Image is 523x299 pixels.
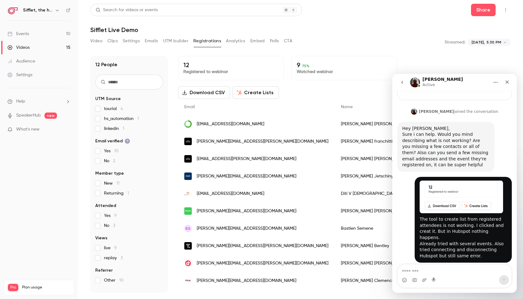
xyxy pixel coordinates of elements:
[95,61,117,68] h1: 12 People
[114,246,117,250] span: 9
[114,149,119,153] span: 10
[137,117,139,121] span: 1
[95,96,163,283] section: facet-groups
[8,5,18,15] img: Sifflet, the holistic data observability platform
[472,39,485,45] span: [DATE],
[104,190,129,196] span: Returning
[335,255,412,272] div: [PERSON_NAME] [PERSON_NAME]
[183,61,279,69] p: 12
[120,107,123,111] span: 4
[113,159,115,163] span: 2
[16,98,25,105] span: Help
[193,36,221,46] button: Registrations
[104,106,123,112] span: tourial
[104,277,124,283] span: Other
[123,126,124,131] span: 1
[184,120,192,128] img: anaconda.com
[197,191,264,197] span: [EMAIL_ADDRESS][DOMAIN_NAME]
[127,191,129,195] span: 1
[96,7,158,13] div: Search for videos or events
[197,156,296,162] span: [EMAIL_ADDRESS][PERSON_NAME][DOMAIN_NAME]
[7,31,29,37] div: Events
[184,277,192,284] img: cevalogistics.com
[116,181,120,186] span: 11
[335,168,412,185] div: [PERSON_NAME] Jetschiny
[197,121,264,127] span: [EMAIL_ADDRESS][DOMAIN_NAME]
[95,203,116,209] span: Attended
[90,36,102,46] button: Video
[63,127,70,132] iframe: Noticeable Trigger
[233,86,279,99] button: Create Lists
[7,58,35,64] div: Audience
[335,150,412,168] div: [PERSON_NAME] [PERSON_NAME]
[392,74,517,293] iframe: Intercom live chat
[302,64,309,68] span: 75 %
[445,39,465,45] p: Streamed:
[186,226,191,231] span: BS
[184,207,192,215] img: se.com
[119,278,124,283] span: 10
[184,172,192,180] img: dynmedia.com
[113,223,115,228] span: 3
[184,138,192,145] img: engie.com
[104,126,124,132] span: linkedin
[270,36,279,46] button: Polls
[226,36,245,46] button: Analytics
[104,213,117,219] span: Yes
[90,26,511,34] h1: Sifflet Live Demo
[7,72,32,78] div: Settings
[335,115,412,133] div: [PERSON_NAME] [PERSON_NAME]
[95,235,107,241] span: Views
[184,190,192,197] img: data-aces.com
[8,284,18,291] span: Pro
[104,255,123,261] span: replay
[95,96,121,102] span: UTM Source
[197,278,296,284] span: [PERSON_NAME][EMAIL_ADDRESS][DOMAIN_NAME]
[163,36,188,46] button: UTM builder
[22,285,70,290] span: Plan usage
[104,148,119,154] span: Yes
[335,272,412,289] div: [PERSON_NAME] Clemencon
[183,69,279,75] p: Registered to webinar
[197,243,328,249] span: [PERSON_NAME][EMAIL_ADDRESS][PERSON_NAME][DOMAIN_NAME]
[487,39,501,45] span: 5:30 PM
[95,170,124,177] span: Member type
[123,36,140,46] button: Settings
[501,5,511,15] button: Top Bar Actions
[114,214,117,218] span: 9
[95,267,113,274] span: Referrer
[104,116,139,122] span: hs_automation
[23,7,52,13] h6: Sifflet, the holistic data observability platform
[45,113,57,119] span: new
[107,36,118,46] button: Clips
[16,112,41,119] a: SpeakerHub
[104,245,117,251] span: live
[178,86,230,99] button: Download CSV
[335,237,412,255] div: [PERSON_NAME] Bentley
[197,225,296,232] span: [PERSON_NAME][EMAIL_ADDRESS][DOMAIN_NAME]
[145,36,158,46] button: Emails
[250,36,265,46] button: Embed
[184,155,192,163] img: engie.com
[197,208,296,214] span: [PERSON_NAME][EMAIL_ADDRESS][DOMAIN_NAME]
[341,105,353,109] span: Name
